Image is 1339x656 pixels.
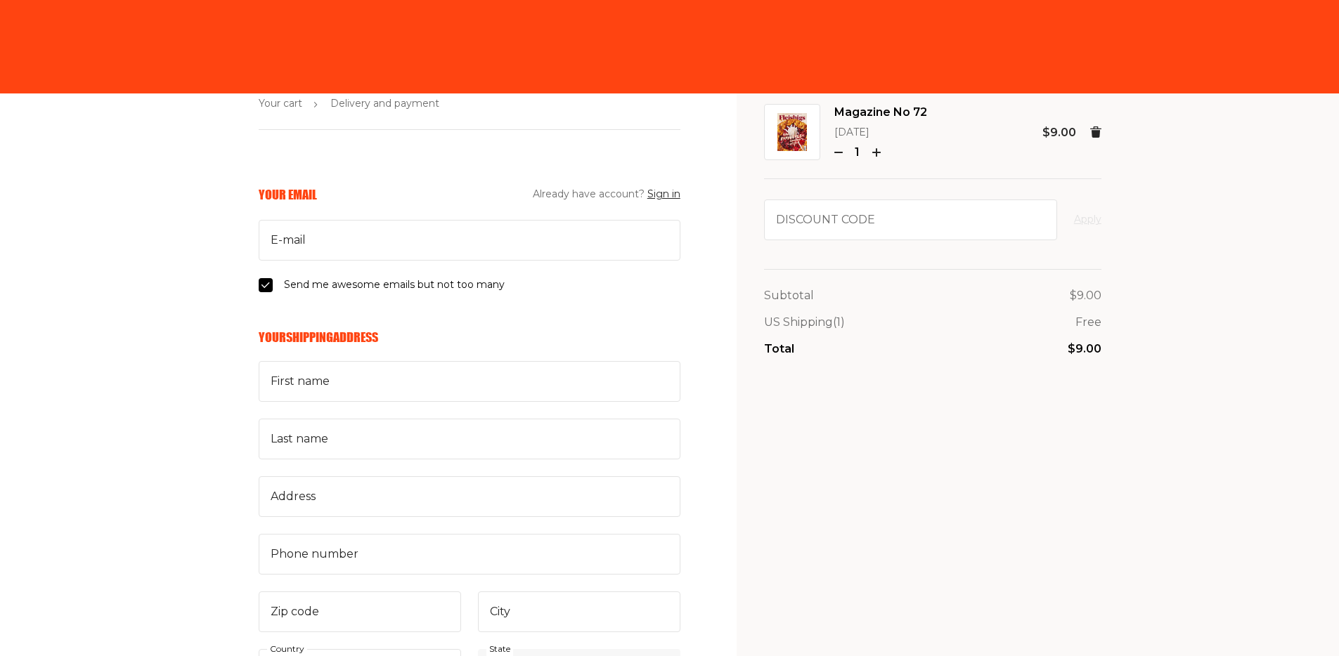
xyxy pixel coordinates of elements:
[259,278,273,292] input: Send me awesome emails but not too many
[259,534,680,575] input: Phone number
[259,187,317,202] h6: Your Email
[330,96,439,112] span: Delivery and payment
[764,340,794,358] p: Total
[533,186,680,203] span: Already have account?
[764,313,845,332] p: US Shipping (1)
[259,361,680,402] input: First name
[259,220,680,261] input: E-mail
[259,591,461,632] input: Zip code
[1074,211,1101,228] button: Apply
[1042,124,1076,142] p: $9.00
[834,103,927,122] span: Magazine No 72
[259,96,302,112] span: Your cart
[1068,340,1101,358] p: $9.00
[834,124,927,141] p: [DATE]
[1070,287,1101,305] p: $9.00
[478,591,680,632] input: City
[777,113,807,151] img: Magazine No 72 Image
[284,277,505,294] span: Send me awesome emails but not too many
[259,329,680,345] h6: Your Shipping Address
[259,476,680,517] input: Address
[764,199,1057,240] input: Discount code
[848,143,867,162] p: 1
[647,186,680,203] button: Sign in
[259,419,680,459] input: Last name
[1075,313,1101,332] p: Free
[764,287,814,305] p: Subtotal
